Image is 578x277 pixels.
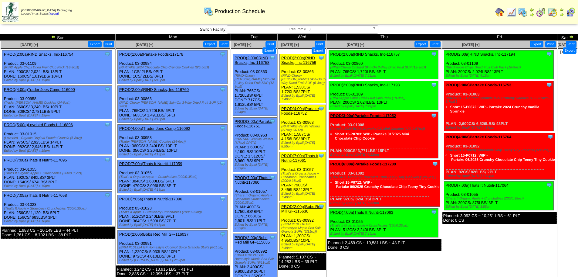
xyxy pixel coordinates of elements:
img: Tooltip [269,175,275,181]
button: Export [414,41,428,47]
button: Export [203,41,217,47]
img: Tooltip [431,209,437,215]
img: Tooltip [104,122,110,128]
div: (RIND-Chewy [PERSON_NAME] Skin-On 3-Way Dried Fruit SUP (12-3oz)) [119,101,227,108]
div: Edited by Bpali [DATE] 4:18pm [119,188,227,192]
div: Edited by Bpali [DATE] 4:19pm [4,78,112,82]
span: Logged in as Sdavis [21,9,72,16]
a: PROD(4:00a)Partake Foods-116752 [281,106,319,116]
div: Product: 03-01092 PLAN: 92CS / 826LBS / 2PLT [444,133,555,180]
img: Tooltip [318,203,324,209]
button: Print [315,41,325,47]
div: (That's It Organic Apple + Crunchables (200/0.35oz)) [119,175,227,179]
a: PROD(7:05a)Thats It Nutriti-117058 [4,193,67,198]
a: PROD(4:00a)Trader Joes Comp-116090 [4,87,75,92]
div: Edited by Bpali [DATE] 5:40pm [446,174,555,178]
div: (Trader [PERSON_NAME] Cookies (24-6oz)) [4,101,112,105]
img: Tooltip [546,82,552,88]
div: Product: 03-00863 PLAN: 765CS / 1,720LBS / 6PLT DONE: 663CS / 1,491LBS / 5PLT [118,86,228,123]
div: (That's It Organic Apple + Crunchables (200/0.35oz)) [4,171,112,175]
a: PROD(1:00a)Partake Foods-117178 [119,52,183,57]
div: Product: 03-01092 PLAN: 92CS / 826LBS / 2PLT [329,160,440,207]
div: Product: 03-00963 PLAN: 1,600CS / 4,190LBS / 10PLT DONE: 1,512CS / 3,960LBS / 9PLT [233,118,277,172]
div: Edited by Bpali [DATE] 7:54pm [235,107,277,114]
img: Tooltip [546,51,552,57]
button: Export [312,47,325,54]
td: Thu [326,34,442,41]
div: (RIND-Chewy [PERSON_NAME] Skin-On 3-Way Dried Fruit SUP (12-3oz)) [235,74,277,88]
a: PROD(7:00a)Thats It Nutriti-117059 [119,161,182,166]
div: Edited by Bpali [DATE] 4:18pm [119,153,227,156]
a: PROD(2:00p)Bobs Red Mill GF-115636 [281,204,323,213]
div: Product: 03-01055 PLAN: 192CS / 840LBS / 3PLT DONE: 154CS / 674LBS / 2PLT [2,156,112,190]
div: Edited by Bpali [DATE] 4:15pm [446,74,554,78]
div: Product: 03-01109 PLAN: 200CS / 2,024LBS / 13PLT [329,81,438,110]
img: arrowleft.gif [529,7,534,12]
img: Tooltip [546,182,552,188]
a: PROD(7:00a)Thats It Nutriti-117064 [446,183,509,188]
div: Edited by Bpali [DATE] 7:19pm [330,232,438,236]
a: Short 15-P0712: WIP ‐ Partake 06/2025 Crunchy Chocolate Chip Teeny Tiny Cookie [450,153,555,162]
td: Tue [231,34,278,41]
td: Mon [116,34,231,41]
div: (That's It Organic Apple + Cinnamon Crunchables (200/0.35oz)) [235,194,277,205]
div: (PARTAKE-Vanilla Wafers (6/7oz) CRTN) [281,125,326,132]
div: Edited by Bpali [DATE] 7:22pm [330,105,438,108]
div: Planned: 1,983 CS ~ 10,149 LBS ~ 44 PLT Done: 1,761 CS ~ 8,702 LBS ~ 38 PLT [1,227,115,239]
img: Tooltip [104,192,110,198]
img: Tooltip [269,118,275,124]
a: [DATE] [+] [558,43,570,54]
a: [DATE] [+] [347,43,364,47]
img: calendarinout.gif [548,7,557,17]
img: Tooltip [431,113,437,119]
a: PROD(4:00a)Trader Joes Comp-116092 [119,126,190,131]
img: Tooltip [432,161,438,167]
img: arrowleft.gif [51,34,56,39]
img: Tooltip [269,55,275,61]
button: Export [530,41,543,47]
img: calendarcustomer.gif [566,7,576,17]
div: (PARTAKE Crunchy Chocolate Chip Teeny Tiny Cookies (12/12oz) ) [330,175,440,179]
div: Product: 03-01023 PLAN: 512CS / 2,240LBS / 9PLT DONE: 364CS / 1,593LBS / 7PLT [118,195,228,229]
div: (BRM P101224 GF Homestyle Coconut Spice Granola SUPs (6/11oz)) [119,246,227,249]
div: (That's It Organic Apple + Crunchables (200/0.35oz)) [330,224,438,227]
div: Product: 03-01109 PLAN: 200CS / 2,024LBS / 13PLT [444,50,554,79]
button: Print [103,41,114,47]
div: Product: 03-01057 PLAN: 790CS / 3,456LBS / 13PLT [280,152,326,201]
a: PROD(2:00a)RIND Snacks, Inc-116758 [235,56,269,65]
a: PROD(6:00a)Partake Foods-117209 [330,162,396,166]
div: Product: 03-00991 PLAN: 1,220CS / 5,033LBS / 10PLT DONE: 972CS / 4,010LBS / 8PLT [118,230,228,264]
a: [DATE] [+] [234,43,252,47]
img: arrowleft.gif [559,7,564,12]
div: (RIND Apple Chips Dried Fruit Club Pack (18-9oz)) [446,66,554,69]
div: Edited by Bpali [DATE] 4:18pm [119,117,227,121]
div: Edited by Bpali [DATE] 6:45pm [119,78,227,82]
a: PROD(7:00a)Thats It Nutriti-117061 [281,154,318,163]
div: Edited by Bpali [DATE] 7:22pm [330,153,438,157]
img: arrowright.gif [529,12,534,17]
div: Product: 03-01055 PLAN: 384CS / 1,680LBS / 6PLT DONE: 479CS / 2,096LBS / 8PLT [118,160,228,193]
div: Product: 03-01023 PLAN: 256CS / 1,120LBS / 5PLT DONE: 156CS / 683LBS / 3PLT [2,192,112,225]
div: (That's It Apple + Strawberry Crunchables (200/0.35oz)) [4,207,112,210]
div: Product: 03-00863 PLAN: 765CS / 1,720LBS / 6PLT DONE: 717CS / 1,612LBS / 5PLT [233,54,277,116]
div: (PARTAKE – Confetti Sprinkle Mini Crunchy Cookies (10-0.67oz/6-6.7oz) ) [446,96,554,104]
span: FreeFrom (FF) [229,26,370,33]
div: Edited by Bpali [DATE] 7:53pm [235,223,277,230]
img: calendarprod.gif [204,6,214,16]
div: (PARTAKE-Vanilla Wafers (6/7oz) CRTN) [235,137,277,145]
img: Tooltip [220,86,226,92]
div: (PARTAKE 2024 Chocolate Chip Crunchy Cookies (6/5.5oz)) [119,66,227,69]
div: Edited by Bpali [DATE] 4:18pm [119,223,227,227]
a: [DATE] [+] [462,43,480,47]
div: Product: 03-00860 PLAN: 765CS / 1,720LBS / 6PLT [329,50,438,79]
a: [DATE] [+] [20,43,38,47]
div: Edited by Bpali [DATE] 4:19pm [4,149,112,153]
div: Planned: 5,107 CS ~ 14,283 LBS ~ 39 PLT Done: 0 CS [278,253,326,270]
div: Edited by Bpali [DATE] 8:55pm [281,141,326,148]
a: PROD(7:05a)Thats It Nutriti-117096 [119,197,182,201]
div: (Lovebird - Organic Original Protein Granola (6-8oz)) [4,136,112,140]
